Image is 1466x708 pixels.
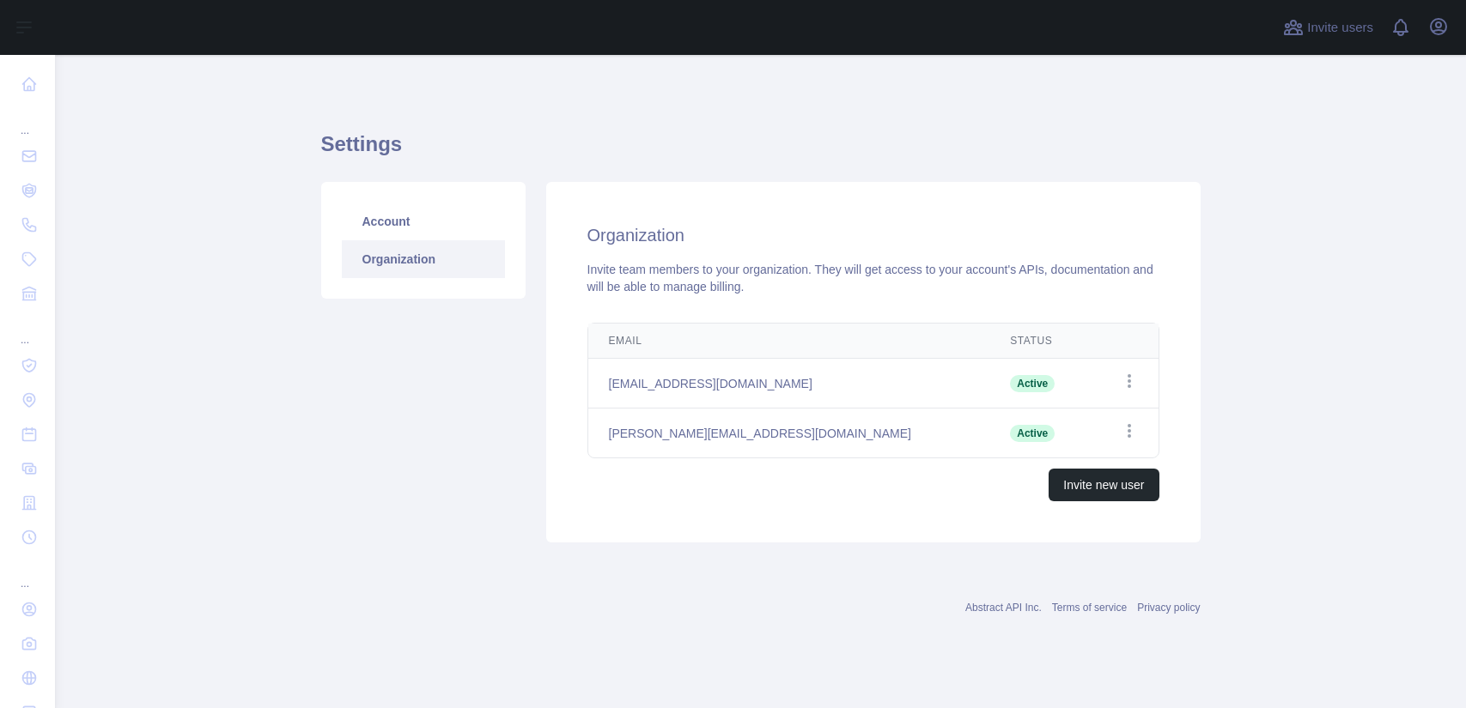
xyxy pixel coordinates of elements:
[1010,375,1055,392] span: Active
[588,324,990,359] th: Email
[14,103,41,137] div: ...
[342,203,505,240] a: Account
[1307,18,1373,38] span: Invite users
[587,261,1159,295] div: Invite team members to your organization. They will get access to your account's APIs, documentat...
[14,556,41,590] div: ...
[588,408,990,458] td: [PERSON_NAME][EMAIL_ADDRESS][DOMAIN_NAME]
[14,312,41,347] div: ...
[1137,602,1200,614] a: Privacy policy
[965,602,1042,614] a: Abstract API Inc.
[587,223,1159,247] h2: Organization
[321,130,1201,172] h1: Settings
[588,359,990,408] td: [EMAIL_ADDRESS][DOMAIN_NAME]
[1052,602,1127,614] a: Terms of service
[1010,425,1055,442] span: Active
[989,324,1090,359] th: Status
[1280,14,1377,41] button: Invite users
[342,240,505,278] a: Organization
[1049,469,1159,501] button: Invite new user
